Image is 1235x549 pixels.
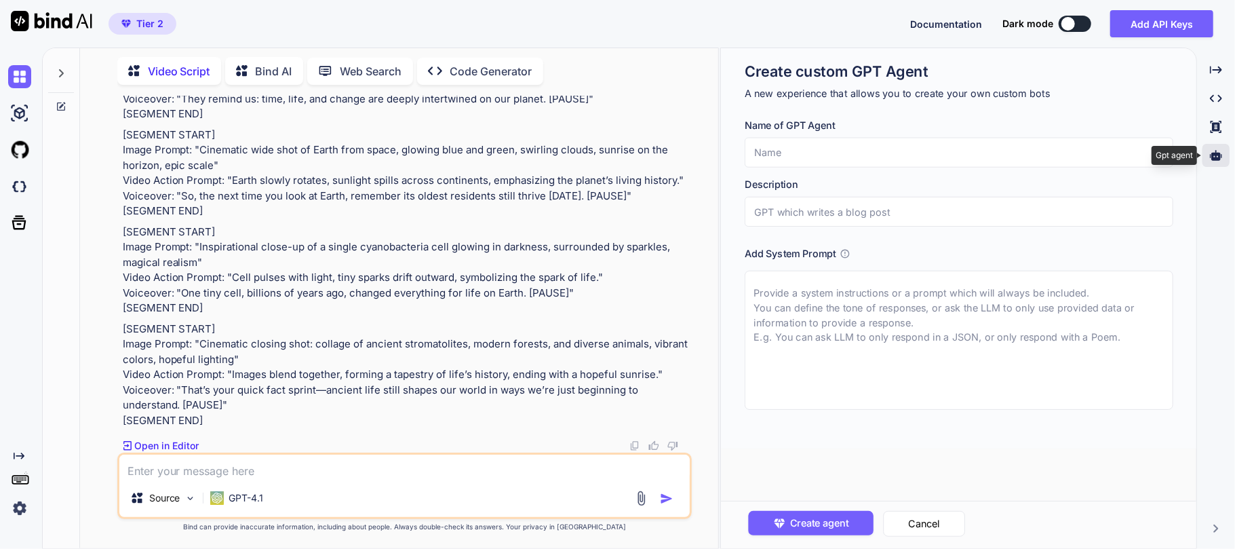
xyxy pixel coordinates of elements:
p: Bind AI [256,63,292,79]
button: premiumTier 2 [109,13,176,35]
span: Dark mode [1002,17,1053,31]
img: Bind AI [11,11,92,31]
span: Create agent [789,516,848,531]
p: GPT-4.1 [229,491,264,505]
input: Name [745,138,1173,168]
h3: Description [745,177,1173,192]
button: Cancel [883,511,965,537]
div: Gpt agent [1152,146,1197,165]
p: Web Search [340,63,402,79]
img: chat [8,65,31,88]
span: Documentation [910,18,982,30]
button: Documentation [910,17,982,31]
img: dislike [667,440,678,451]
p: Video Script [148,63,210,79]
p: [SEGMENT START] Image Prompt: "Cinematic closing shot: collage of ancient stromatolites, modern f... [123,322,690,429]
img: darkCloudIdeIcon [8,175,31,198]
img: GPT-4.1 [210,491,224,505]
p: Source [149,491,180,505]
p: Open in Editor [134,439,199,453]
h3: Name of GPT Agent [745,118,1173,133]
img: copy [629,440,640,451]
img: icon [660,492,673,506]
img: githubLight [8,138,31,162]
img: attachment [633,491,649,506]
h3: Add System Prompt [745,246,836,261]
input: GPT which writes a blog post [745,197,1173,227]
span: Tier 2 [136,17,163,31]
img: premium [121,20,131,28]
p: Code Generator [450,63,532,79]
img: settings [8,497,31,520]
img: ai-studio [8,102,31,125]
button: Create agent [748,511,874,535]
p: A new experience that allows you to create your own custom bots [745,86,1173,101]
p: Bind can provide inaccurate information, including about people. Always double-check its answers.... [117,522,692,532]
h1: Create custom GPT Agent [745,62,1173,81]
p: [SEGMENT START] Image Prompt: "Cinematic wide shot of Earth from space, glowing blue and green, s... [123,128,690,219]
img: like [648,440,659,451]
button: Add API Keys [1110,10,1213,37]
p: [SEGMENT START] Image Prompt: "Inspirational close-up of a single cyanobacteria cell glowing in d... [123,225,690,316]
img: Pick Models [184,493,196,504]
